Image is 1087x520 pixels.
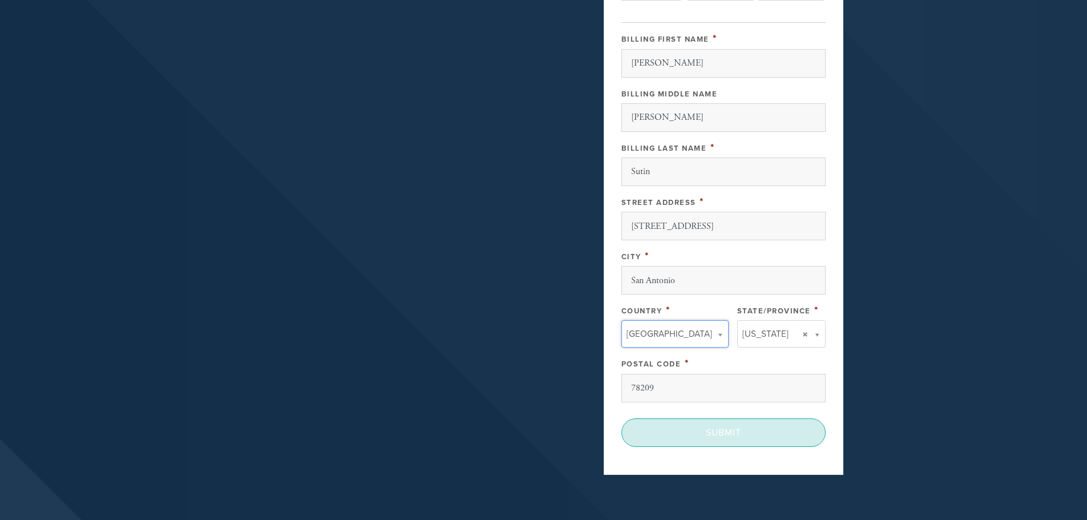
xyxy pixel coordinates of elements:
[621,252,641,261] label: City
[621,35,709,44] label: Billing First Name
[621,360,681,369] label: Postal Code
[666,304,670,316] span: This field is required.
[737,320,826,348] a: [US_STATE]
[621,307,662,316] label: Country
[621,198,696,207] label: Street Address
[621,144,707,153] label: Billing Last Name
[710,141,715,154] span: This field is required.
[737,307,811,316] label: State/Province
[685,357,689,369] span: This field is required.
[814,304,819,316] span: This field is required.
[621,320,729,348] a: [GEOGRAPHIC_DATA]
[621,90,718,99] label: Billing Middle Name
[627,326,712,341] span: [GEOGRAPHIC_DATA]
[700,195,704,208] span: This field is required.
[621,418,826,447] input: Submit
[742,326,789,341] span: [US_STATE]
[713,32,717,45] span: This field is required.
[645,249,649,262] span: This field is required.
